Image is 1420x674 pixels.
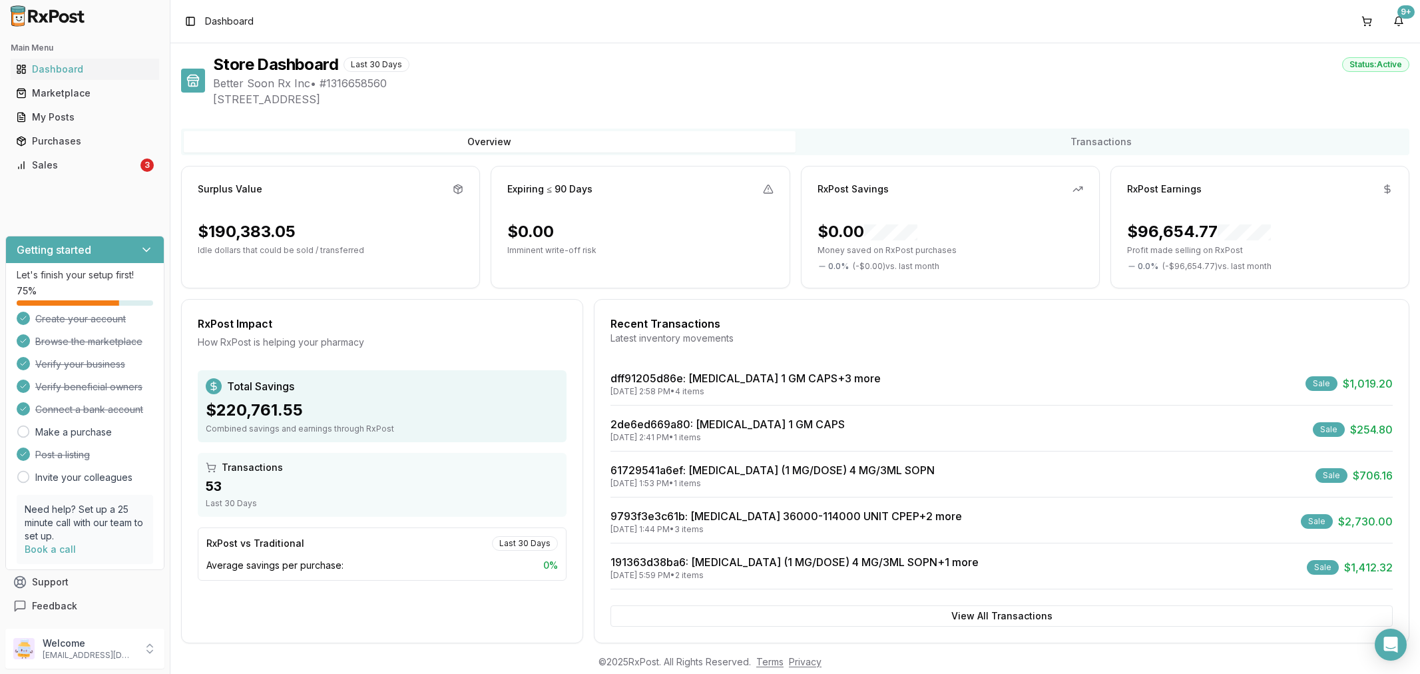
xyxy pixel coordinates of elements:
a: Invite your colleagues [35,471,132,484]
div: Marketplace [16,87,154,100]
a: Dashboard [11,57,159,81]
a: Terms [756,656,784,667]
span: $254.80 [1350,422,1393,438]
p: Need help? Set up a 25 minute call with our team to set up. [25,503,145,543]
div: Last 30 Days [206,498,559,509]
div: [DATE] 5:59 PM • 2 items [610,570,979,581]
span: $2,730.00 [1338,513,1393,529]
div: $220,761.55 [206,400,559,421]
span: 75 % [17,284,37,298]
span: Create your account [35,312,126,326]
div: How RxPost is helping your pharmacy [198,336,567,349]
span: $1,019.20 [1343,376,1393,392]
button: Overview [184,131,796,153]
span: 0.0 % [1138,261,1158,272]
span: Feedback [32,599,77,613]
a: Make a purchase [35,426,112,439]
span: [STREET_ADDRESS] [213,91,1409,107]
div: Sale [1315,468,1347,483]
div: Sale [1301,514,1333,529]
button: My Posts [5,107,164,128]
button: View All Transactions [610,605,1393,627]
div: Combined savings and earnings through RxPost [206,424,559,434]
div: [DATE] 1:53 PM • 1 items [610,478,935,489]
span: ( - $0.00 ) vs. last month [853,261,939,272]
div: RxPost Savings [818,182,889,196]
button: Purchases [5,131,164,152]
p: Imminent write-off risk [507,245,773,256]
a: 2de6ed669a80: [MEDICAL_DATA] 1 GM CAPS [610,418,845,431]
div: $190,383.05 [198,221,296,242]
span: 0 % [543,559,558,572]
div: RxPost Impact [198,316,567,332]
span: Browse the marketplace [35,335,142,348]
div: $0.00 [507,221,554,242]
div: $0.00 [818,221,917,242]
a: Marketplace [11,81,159,105]
div: Recent Transactions [610,316,1393,332]
h1: Store Dashboard [213,54,338,75]
span: Post a listing [35,448,90,462]
div: $96,654.77 [1127,221,1271,242]
span: Average savings per purchase: [206,559,344,572]
div: 9+ [1397,5,1415,19]
div: Last 30 Days [492,536,558,551]
div: Expiring ≤ 90 Days [507,182,592,196]
button: 9+ [1388,11,1409,32]
button: Feedback [5,594,164,618]
a: Sales3 [11,153,159,177]
span: Better Soon Rx Inc • # 1316658560 [213,75,1409,91]
span: ( - $96,654.77 ) vs. last month [1162,261,1272,272]
div: Purchases [16,135,154,148]
p: Money saved on RxPost purchases [818,245,1083,256]
span: $1,412.32 [1344,559,1393,575]
a: 61729541a6ef: [MEDICAL_DATA] (1 MG/DOSE) 4 MG/3ML SOPN [610,464,935,477]
button: Dashboard [5,59,164,80]
div: Open Intercom Messenger [1375,629,1407,661]
span: Total Savings [227,378,294,394]
button: Sales3 [5,155,164,176]
a: My Posts [11,105,159,129]
div: RxPost Earnings [1127,182,1202,196]
span: Transactions [222,461,283,474]
button: Support [5,570,164,594]
p: Let's finish your setup first! [17,268,153,282]
h3: Getting started [17,242,91,258]
p: Welcome [43,637,135,650]
button: Marketplace [5,83,164,104]
div: Last 30 Days [344,57,409,72]
a: 191363d38ba6: [MEDICAL_DATA] (1 MG/DOSE) 4 MG/3ML SOPN+1 more [610,555,979,569]
p: Idle dollars that could be sold / transferred [198,245,463,256]
a: dff91205d86e: [MEDICAL_DATA] 1 GM CAPS+3 more [610,372,881,385]
a: 9793f3e3c61b: [MEDICAL_DATA] 36000-114000 UNIT CPEP+2 more [610,509,962,523]
div: [DATE] 2:58 PM • 4 items [610,386,881,397]
button: Transactions [796,131,1407,153]
p: Profit made selling on RxPost [1127,245,1393,256]
div: Dashboard [16,63,154,76]
div: Latest inventory movements [610,332,1393,345]
span: Connect a bank account [35,403,143,416]
span: 0.0 % [828,261,849,272]
div: My Posts [16,111,154,124]
div: Sale [1313,422,1345,437]
div: Sale [1305,376,1337,391]
img: User avatar [13,638,35,659]
div: Sale [1307,560,1339,575]
p: [EMAIL_ADDRESS][DOMAIN_NAME] [43,650,135,661]
div: RxPost vs Traditional [206,537,304,550]
div: 53 [206,477,559,496]
div: Surplus Value [198,182,262,196]
div: Status: Active [1342,57,1409,72]
a: Book a call [25,543,76,555]
div: 3 [140,159,154,172]
span: Verify beneficial owners [35,380,142,394]
img: RxPost Logo [5,5,91,27]
div: Sales [16,159,138,172]
span: $706.16 [1353,468,1393,484]
div: [DATE] 2:41 PM • 1 items [610,432,845,443]
a: Privacy [789,656,822,667]
a: Purchases [11,129,159,153]
div: [DATE] 1:44 PM • 3 items [610,524,962,535]
nav: breadcrumb [205,15,254,28]
span: Verify your business [35,358,125,371]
